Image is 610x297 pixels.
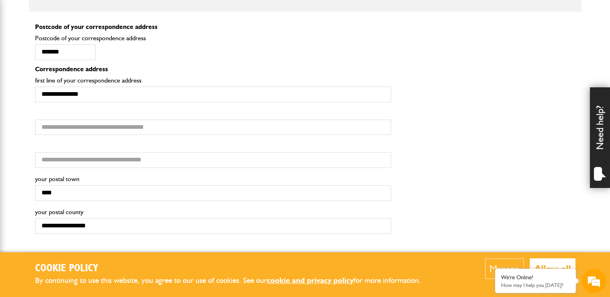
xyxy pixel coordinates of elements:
[35,24,391,30] p: Postcode of your correspondence address
[485,258,524,279] button: Manage
[10,122,147,140] input: Enter your phone number
[530,258,575,279] button: Allow all
[267,276,354,285] a: cookie and privacy policy
[35,209,391,215] label: your postal county
[35,77,391,84] label: first line of your correspondence address
[35,274,434,287] p: By continuing to use this website, you agree to our use of cookies. See our for more information.
[501,274,570,281] div: We're Online!
[35,66,391,72] p: Correspondence address
[110,233,146,244] em: Start Chat
[10,146,147,227] textarea: Type your message and hit 'Enter'
[35,176,391,182] label: your postal town
[590,87,610,188] div: Need help?
[132,4,152,23] div: Minimize live chat window
[42,45,135,56] div: Chat with us now
[35,35,158,41] label: Postcode of your correspondence address
[10,74,147,92] input: Enter your last name
[10,98,147,116] input: Enter your email address
[35,262,434,275] h2: Cookie Policy
[501,282,570,288] p: How may I help you today?
[14,45,34,56] img: d_20077148190_company_1631870298795_20077148190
